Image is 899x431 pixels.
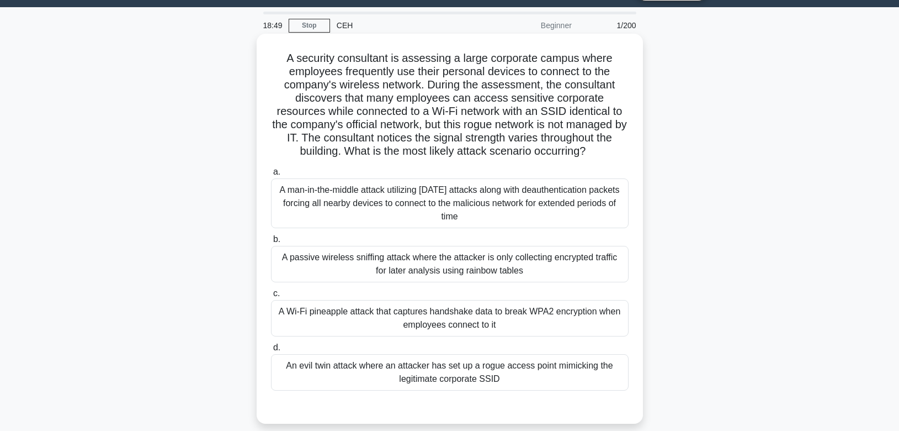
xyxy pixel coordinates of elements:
span: d. [273,343,280,352]
span: b. [273,234,280,244]
div: An evil twin attack where an attacker has set up a rogue access point mimicking the legitimate co... [271,354,629,391]
div: A Wi-Fi pineapple attack that captures handshake data to break WPA2 encryption when employees con... [271,300,629,337]
h5: A security consultant is assessing a large corporate campus where employees frequently use their ... [270,51,630,159]
div: 1/200 [578,14,643,36]
a: Stop [289,19,330,33]
span: c. [273,288,280,298]
span: a. [273,167,280,176]
div: CEH [330,14,482,36]
div: Beginner [482,14,578,36]
div: 18:49 [257,14,289,36]
div: A passive wireless sniffing attack where the attacker is only collecting encrypted traffic for la... [271,246,629,282]
div: A man-in-the-middle attack utilizing [DATE] attacks along with deauthentication packets forcing a... [271,178,629,228]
